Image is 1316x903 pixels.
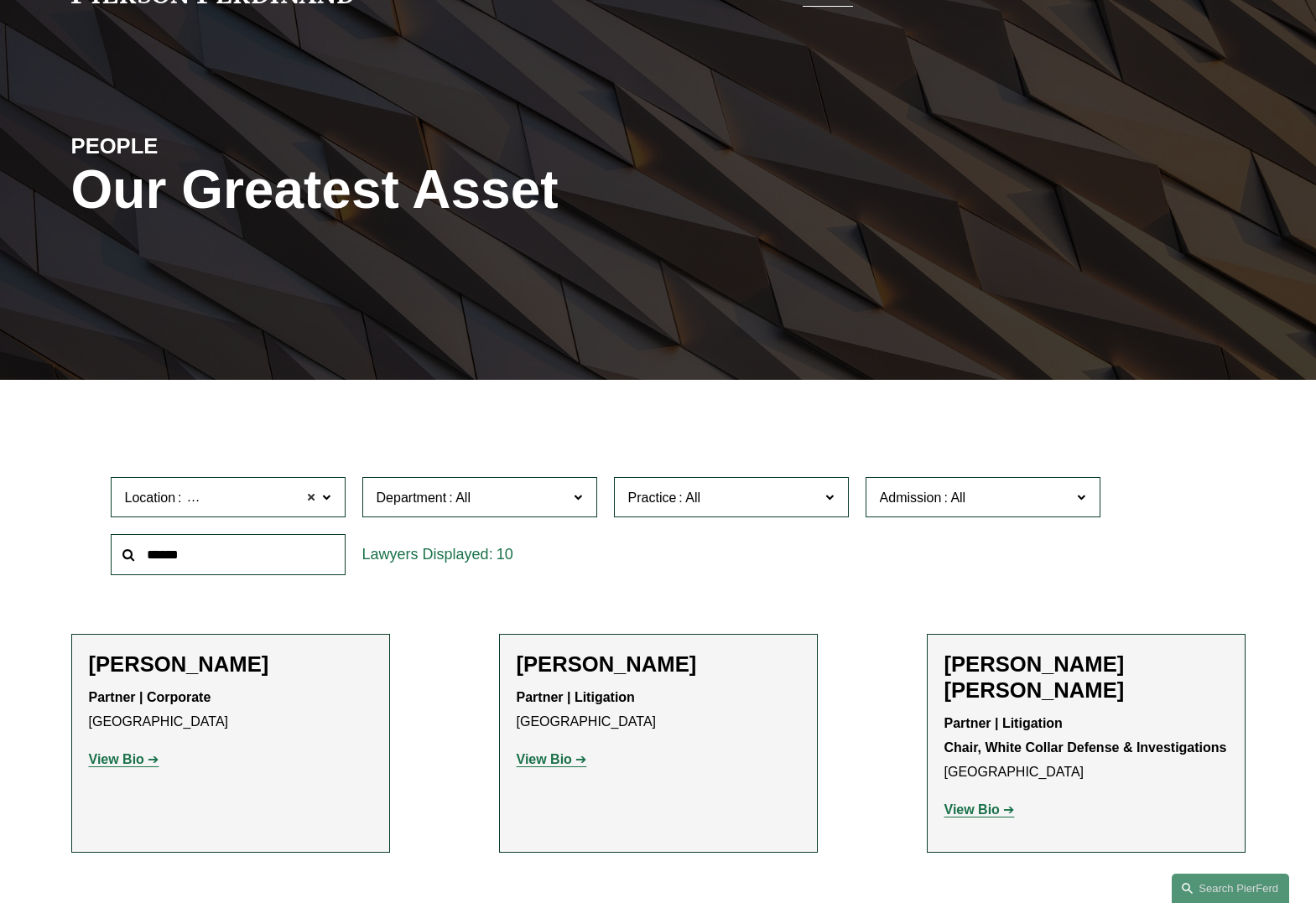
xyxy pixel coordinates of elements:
span: Practice [628,490,677,505]
a: Search this site [1172,874,1289,903]
p: [GEOGRAPHIC_DATA] [944,712,1228,784]
span: [GEOGRAPHIC_DATA] [185,487,325,509]
strong: Partner | Litigation [517,690,635,704]
a: View Bio [944,802,1015,817]
a: View Bio [517,752,587,766]
h2: [PERSON_NAME] [PERSON_NAME] [944,651,1228,703]
strong: Partner | Corporate [89,690,211,704]
span: Admission [880,490,942,505]
strong: View Bio [517,752,572,766]
h1: Our Greatest Asset [71,159,854,221]
p: [GEOGRAPHIC_DATA] [517,686,800,734]
h2: [PERSON_NAME] [517,651,800,677]
span: 10 [497,546,513,563]
strong: Partner | Litigation Chair, White Collar Defense & Investigations [944,716,1227,755]
span: Department [377,490,447,505]
p: [GEOGRAPHIC_DATA] [89,686,372,734]
strong: View Bio [944,802,1000,817]
h4: PEOPLE [71,132,365,159]
span: Location [125,490,176,505]
h2: [PERSON_NAME] [89,651,372,677]
strong: View Bio [89,752,144,766]
a: View Bio [89,752,159,766]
